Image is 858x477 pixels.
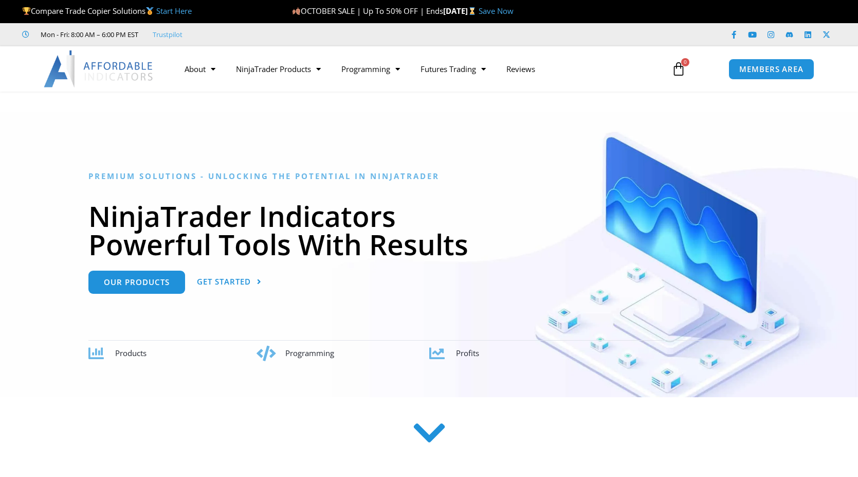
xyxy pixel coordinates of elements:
a: Start Here [156,6,192,16]
a: Futures Trading [410,57,496,81]
a: Trustpilot [153,28,182,41]
a: 0 [656,54,701,84]
span: Products [115,348,147,358]
span: Compare Trade Copier Solutions [22,6,192,16]
span: 0 [681,58,689,66]
a: Programming [331,57,410,81]
h6: Premium Solutions - Unlocking the Potential in NinjaTrader [88,171,770,181]
img: 🥇 [146,7,154,15]
a: MEMBERS AREA [728,59,814,80]
span: Programming [285,348,334,358]
a: Get Started [197,271,262,294]
span: Our Products [104,278,170,286]
span: OCTOBER SALE | Up To 50% OFF | Ends [291,6,443,16]
a: Our Products [88,271,185,294]
img: LogoAI | Affordable Indicators – NinjaTrader [44,50,154,87]
h1: NinjaTrader Indicators Powerful Tools With Results [88,202,770,258]
img: 🏆 [23,7,30,15]
span: Profits [456,348,479,358]
img: ⌛ [468,7,476,15]
img: 🍂 [293,7,300,15]
a: Save Now [479,6,514,16]
span: Mon - Fri: 8:00 AM – 6:00 PM EST [38,28,138,41]
a: Reviews [496,57,545,81]
span: MEMBERS AREA [739,65,804,73]
nav: Menu [174,57,660,81]
strong: [DATE] [443,6,479,16]
span: Get Started [197,278,251,286]
a: NinjaTrader Products [226,57,331,81]
a: About [174,57,226,81]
